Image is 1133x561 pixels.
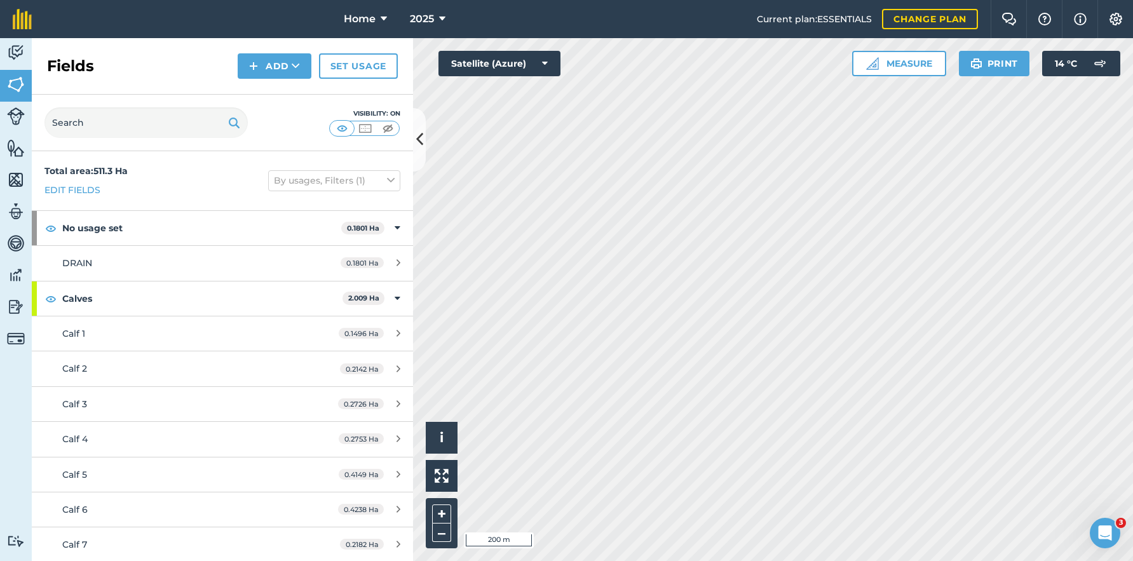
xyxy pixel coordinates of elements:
[44,183,100,197] a: Edit fields
[32,281,413,316] div: Calves2.009 Ha
[334,122,350,135] img: svg+xml;base64,PHN2ZyB4bWxucz0iaHR0cDovL3d3dy53My5vcmcvMjAwMC9zdmciIHdpZHRoPSI1MCIgaGVpZ2h0PSI0MC...
[7,330,25,348] img: svg+xml;base64,PD94bWwgdmVyc2lvbj0iMS4wIiBlbmNvZGluZz0idXRmLTgiPz4KPCEtLSBHZW5lcmF0b3I6IEFkb2JlIE...
[32,457,413,492] a: Calf 50.4149 Ha
[7,535,25,547] img: svg+xml;base64,PD94bWwgdmVyc2lvbj0iMS4wIiBlbmNvZGluZz0idXRmLTgiPz4KPCEtLSBHZW5lcmF0b3I6IEFkb2JlIE...
[1074,11,1087,27] img: svg+xml;base64,PHN2ZyB4bWxucz0iaHR0cDovL3d3dy53My5vcmcvMjAwMC9zdmciIHdpZHRoPSIxNyIgaGVpZ2h0PSIxNy...
[62,504,88,515] span: Calf 6
[970,56,982,71] img: svg+xml;base64,PHN2ZyB4bWxucz0iaHR0cDovL3d3dy53My5vcmcvMjAwMC9zdmciIHdpZHRoPSIxOSIgaGVpZ2h0PSIyNC...
[7,202,25,221] img: svg+xml;base64,PD94bWwgdmVyc2lvbj0iMS4wIiBlbmNvZGluZz0idXRmLTgiPz4KPCEtLSBHZW5lcmF0b3I6IEFkb2JlIE...
[435,469,449,483] img: Four arrows, one pointing top left, one top right, one bottom right and the last bottom left
[32,422,413,456] a: Calf 40.2753 Ha
[7,75,25,94] img: svg+xml;base64,PHN2ZyB4bWxucz0iaHR0cDovL3d3dy53My5vcmcvMjAwMC9zdmciIHdpZHRoPSI1NiIgaGVpZ2h0PSI2MC...
[7,266,25,285] img: svg+xml;base64,PD94bWwgdmVyc2lvbj0iMS4wIiBlbmNvZGluZz0idXRmLTgiPz4KPCEtLSBHZW5lcmF0b3I6IEFkb2JlIE...
[410,11,434,27] span: 2025
[340,539,384,550] span: 0.2182 Ha
[882,9,978,29] a: Change plan
[338,504,384,515] span: 0.4238 Ha
[339,433,384,444] span: 0.2753 Ha
[852,51,946,76] button: Measure
[32,211,413,245] div: No usage set0.1801 Ha
[338,398,384,409] span: 0.2726 Ha
[44,107,248,138] input: Search
[62,211,341,245] strong: No usage set
[62,539,87,550] span: Calf 7
[959,51,1030,76] button: Print
[268,170,400,191] button: By usages, Filters (1)
[426,422,458,454] button: i
[7,170,25,189] img: svg+xml;base64,PHN2ZyB4bWxucz0iaHR0cDovL3d3dy53My5vcmcvMjAwMC9zdmciIHdpZHRoPSI1NiIgaGVpZ2h0PSI2MC...
[319,53,398,79] a: Set usage
[866,57,879,70] img: Ruler icon
[32,351,413,386] a: Calf 20.2142 Ha
[1001,13,1017,25] img: Two speech bubbles overlapping with the left bubble in the forefront
[7,234,25,253] img: svg+xml;base64,PD94bWwgdmVyc2lvbj0iMS4wIiBlbmNvZGluZz0idXRmLTgiPz4KPCEtLSBHZW5lcmF0b3I6IEFkb2JlIE...
[32,387,413,421] a: Calf 30.2726 Ha
[339,328,384,339] span: 0.1496 Ha
[62,433,88,445] span: Calf 4
[62,328,85,339] span: Calf 1
[32,492,413,527] a: Calf 60.4238 Ha
[1042,51,1120,76] button: 14 °C
[339,469,384,480] span: 0.4149 Ha
[249,58,258,74] img: svg+xml;base64,PHN2ZyB4bWxucz0iaHR0cDovL3d3dy53My5vcmcvMjAwMC9zdmciIHdpZHRoPSIxNCIgaGVpZ2h0PSIyNC...
[13,9,32,29] img: fieldmargin Logo
[380,122,396,135] img: svg+xml;base64,PHN2ZyB4bWxucz0iaHR0cDovL3d3dy53My5vcmcvMjAwMC9zdmciIHdpZHRoPSI1MCIgaGVpZ2h0PSI0MC...
[340,363,384,374] span: 0.2142 Ha
[432,504,451,524] button: +
[347,224,379,233] strong: 0.1801 Ha
[1037,13,1052,25] img: A question mark icon
[7,297,25,316] img: svg+xml;base64,PD94bWwgdmVyc2lvbj0iMS4wIiBlbmNvZGluZz0idXRmLTgiPz4KPCEtLSBHZW5lcmF0b3I6IEFkb2JlIE...
[344,11,376,27] span: Home
[1116,518,1126,528] span: 3
[757,12,872,26] span: Current plan : ESSENTIALS
[7,139,25,158] img: svg+xml;base64,PHN2ZyB4bWxucz0iaHR0cDovL3d3dy53My5vcmcvMjAwMC9zdmciIHdpZHRoPSI1NiIgaGVpZ2h0PSI2MC...
[228,115,240,130] img: svg+xml;base64,PHN2ZyB4bWxucz0iaHR0cDovL3d3dy53My5vcmcvMjAwMC9zdmciIHdpZHRoPSIxOSIgaGVpZ2h0PSIyNC...
[432,524,451,542] button: –
[1090,518,1120,548] iframe: Intercom live chat
[438,51,560,76] button: Satellite (Azure)
[341,257,384,268] span: 0.1801 Ha
[1055,51,1077,76] span: 14 ° C
[329,109,400,119] div: Visibility: On
[7,43,25,62] img: svg+xml;base64,PD94bWwgdmVyc2lvbj0iMS4wIiBlbmNvZGluZz0idXRmLTgiPz4KPCEtLSBHZW5lcmF0b3I6IEFkb2JlIE...
[440,429,444,445] span: i
[32,246,413,280] a: DRAIN0.1801 Ha
[62,257,92,269] span: DRAIN
[45,220,57,236] img: svg+xml;base64,PHN2ZyB4bWxucz0iaHR0cDovL3d3dy53My5vcmcvMjAwMC9zdmciIHdpZHRoPSIxOCIgaGVpZ2h0PSIyNC...
[7,107,25,125] img: svg+xml;base64,PD94bWwgdmVyc2lvbj0iMS4wIiBlbmNvZGluZz0idXRmLTgiPz4KPCEtLSBHZW5lcmF0b3I6IEFkb2JlIE...
[238,53,311,79] button: Add
[62,469,87,480] span: Calf 5
[357,122,373,135] img: svg+xml;base64,PHN2ZyB4bWxucz0iaHR0cDovL3d3dy53My5vcmcvMjAwMC9zdmciIHdpZHRoPSI1MCIgaGVpZ2h0PSI0MC...
[32,316,413,351] a: Calf 10.1496 Ha
[47,56,94,76] h2: Fields
[45,291,57,306] img: svg+xml;base64,PHN2ZyB4bWxucz0iaHR0cDovL3d3dy53My5vcmcvMjAwMC9zdmciIHdpZHRoPSIxOCIgaGVpZ2h0PSIyNC...
[62,398,87,410] span: Calf 3
[1108,13,1123,25] img: A cog icon
[62,281,343,316] strong: Calves
[348,294,379,302] strong: 2.009 Ha
[62,363,87,374] span: Calf 2
[1087,51,1113,76] img: svg+xml;base64,PD94bWwgdmVyc2lvbj0iMS4wIiBlbmNvZGluZz0idXRmLTgiPz4KPCEtLSBHZW5lcmF0b3I6IEFkb2JlIE...
[44,165,128,177] strong: Total area : 511.3 Ha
